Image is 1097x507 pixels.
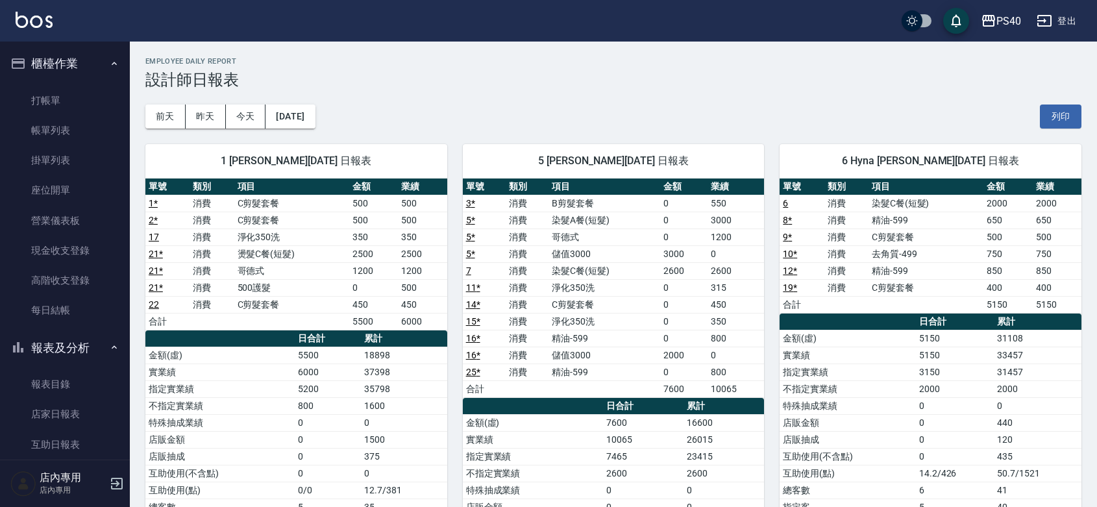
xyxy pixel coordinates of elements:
td: 375 [361,448,447,465]
td: 400 [983,279,1032,296]
a: 高階收支登錄 [5,266,125,295]
td: 2000 [660,347,708,364]
td: 消費 [506,313,548,330]
td: 消費 [506,212,548,229]
td: 315 [708,279,764,296]
a: 每日結帳 [5,295,125,325]
a: 座位開單 [5,175,125,205]
td: 店販金額 [145,431,295,448]
button: save [943,8,969,34]
td: 特殊抽成業績 [463,482,603,499]
td: 7600 [603,414,684,431]
td: 500 [398,195,447,212]
td: 消費 [190,212,234,229]
td: 0 [660,195,708,212]
th: 業績 [1033,179,1081,195]
button: 櫃檯作業 [5,47,125,80]
td: 0 [349,279,398,296]
td: 1600 [361,397,447,414]
td: 0 [660,330,708,347]
h5: 店內專用 [40,471,106,484]
th: 項目 [234,179,350,195]
td: 消費 [506,296,548,313]
td: 0 [660,279,708,296]
a: 互助排行榜 [5,460,125,489]
td: 淨化350洗 [548,279,660,296]
td: 2500 [349,245,398,262]
th: 類別 [506,179,548,195]
td: 特殊抽成業績 [145,414,295,431]
td: 1200 [349,262,398,279]
td: 0 [660,212,708,229]
td: 互助使用(不含點) [780,448,916,465]
td: 850 [1033,262,1081,279]
td: 總客數 [780,482,916,499]
td: 33457 [994,347,1081,364]
th: 項目 [548,179,660,195]
td: 精油-599 [548,364,660,380]
td: 實業績 [463,431,603,448]
td: 2000 [983,195,1032,212]
td: 2600 [684,465,764,482]
td: C剪髮套餐 [234,195,350,212]
td: 500 [398,212,447,229]
td: 特殊抽成業績 [780,397,916,414]
td: 消費 [190,279,234,296]
td: 750 [1033,245,1081,262]
h3: 設計師日報表 [145,71,1081,89]
a: 報表目錄 [5,369,125,399]
h2: Employee Daily Report [145,57,1081,66]
td: 2000 [994,380,1081,397]
td: 0 [660,364,708,380]
span: 5 [PERSON_NAME][DATE] 日報表 [478,155,749,167]
a: 互助日報表 [5,430,125,460]
td: 消費 [824,279,869,296]
td: 消費 [190,195,234,212]
td: 消費 [824,229,869,245]
td: 0 [916,414,994,431]
td: 5150 [1033,296,1081,313]
td: C剪髮套餐 [234,296,350,313]
td: 0 [295,431,361,448]
td: 0/0 [295,482,361,499]
td: 1200 [708,229,764,245]
td: 6000 [398,313,447,330]
td: 指定實業績 [463,448,603,465]
a: 7 [466,266,471,276]
a: 打帳單 [5,86,125,116]
td: C剪髮套餐 [234,212,350,229]
td: 0 [295,414,361,431]
td: 1200 [398,262,447,279]
td: 合計 [780,296,824,313]
td: 5150 [983,296,1032,313]
td: 3000 [708,212,764,229]
td: 消費 [190,296,234,313]
td: 23415 [684,448,764,465]
td: 指定實業績 [145,380,295,397]
td: 0 [361,465,447,482]
a: 6 [783,198,788,208]
td: 精油-599 [869,212,984,229]
th: 金額 [660,179,708,195]
td: 店販金額 [780,414,916,431]
td: 消費 [506,330,548,347]
span: 6 Hyna [PERSON_NAME][DATE] 日報表 [795,155,1066,167]
td: 0 [660,296,708,313]
th: 類別 [190,179,234,195]
td: 41 [994,482,1081,499]
td: 550 [708,195,764,212]
p: 店內專用 [40,484,106,496]
th: 累計 [684,398,764,415]
td: 500 [349,212,398,229]
td: 0 [994,397,1081,414]
td: 染髮C餐(短髮) [869,195,984,212]
td: 店販抽成 [780,431,916,448]
button: 今天 [226,105,266,129]
td: 消費 [506,245,548,262]
th: 業績 [398,179,447,195]
td: 指定實業績 [780,364,916,380]
td: 互助使用(點) [780,465,916,482]
td: 消費 [190,229,234,245]
td: 合計 [145,313,190,330]
td: 精油-599 [869,262,984,279]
